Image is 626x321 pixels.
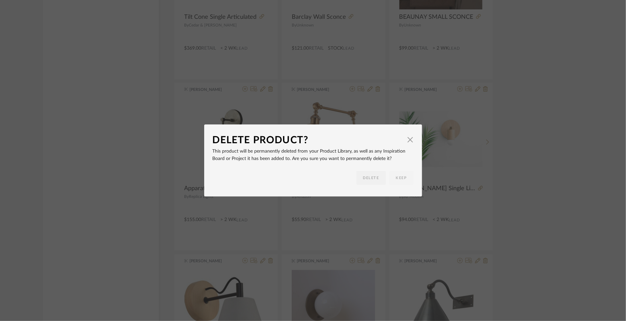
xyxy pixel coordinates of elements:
dialog-header: Delete Product? [213,133,414,148]
button: KEEP [389,171,414,185]
button: DELETE [356,171,386,185]
div: Delete Product? [213,133,404,148]
p: This product will be permanently deleted from your Product Library, as well as any Inspiration Bo... [213,148,414,162]
button: Close [404,133,417,146]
